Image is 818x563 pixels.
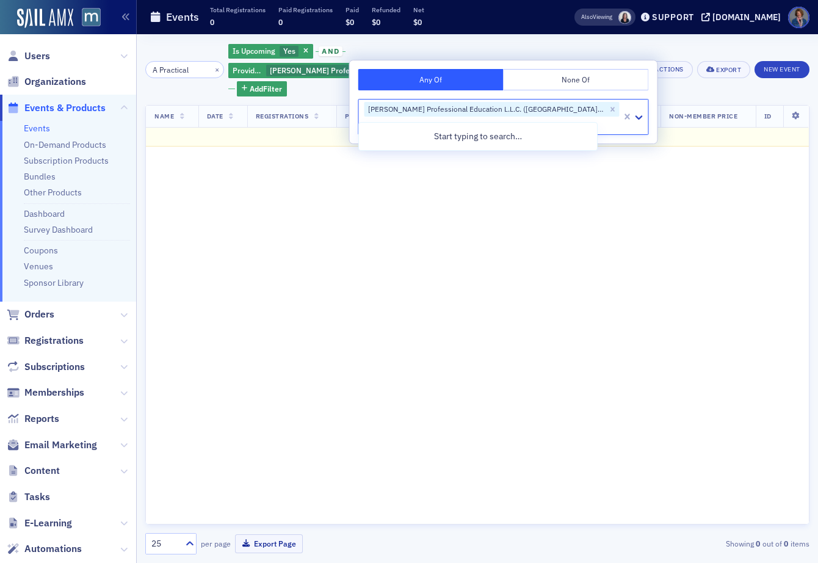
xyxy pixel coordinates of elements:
[24,75,86,89] span: Organizations
[782,538,791,549] strong: 0
[145,61,224,78] input: Search…
[24,464,60,478] span: Content
[669,112,737,120] span: Non-Member Price
[154,132,800,142] div: No results.
[7,308,54,321] a: Orders
[755,61,809,78] button: New Event
[24,490,50,504] span: Tasks
[250,83,282,94] span: Add Filter
[24,224,93,235] a: Survey Dashboard
[7,386,84,399] a: Memberships
[788,7,809,28] span: Profile
[82,8,101,27] img: SailAMX
[7,542,82,556] a: Automations
[754,538,762,549] strong: 0
[7,75,86,89] a: Organizations
[151,537,178,550] div: 25
[210,5,266,14] p: Total Registrations
[712,12,781,23] div: [DOMAIN_NAME]
[7,438,97,452] a: Email Marketing
[233,46,275,56] span: Is Upcoming
[581,13,593,21] div: Also
[24,386,84,399] span: Memberships
[211,64,222,74] button: ×
[24,171,56,182] a: Bundles
[17,9,73,28] img: SailAMX
[24,277,84,288] a: Sponsor Library
[228,44,313,59] div: Yes
[701,13,785,21] button: [DOMAIN_NAME]
[24,187,82,198] a: Other Products
[316,46,346,56] button: and
[7,360,85,374] a: Subscriptions
[235,534,303,553] button: Export Page
[201,538,231,549] label: per page
[7,49,50,63] a: Users
[372,17,380,27] span: $0
[73,8,101,29] a: View Homepage
[345,112,379,120] span: Provider
[606,102,620,117] div: Remove Peters Professional Education L.L.C. (Mechanicsville, VA)
[270,65,519,84] span: [PERSON_NAME] Professional Education L.L.C. ([GEOGRAPHIC_DATA], [GEOGRAPHIC_DATA])
[24,438,97,452] span: Email Marketing
[283,46,295,56] span: Yes
[359,125,598,148] div: Start typing to search…
[24,517,72,530] span: E-Learning
[7,412,59,426] a: Reports
[652,12,694,23] div: Support
[319,46,342,56] span: and
[207,112,223,120] span: Date
[166,10,199,24] h1: Events
[764,112,772,120] span: ID
[413,5,424,14] p: Net
[24,334,84,347] span: Registrations
[7,464,60,478] a: Content
[636,66,684,73] div: Bulk Actions
[358,69,504,90] button: Any Of
[372,5,400,14] p: Refunded
[24,139,106,150] a: On-Demand Products
[346,17,354,27] span: $0
[24,155,109,166] a: Subscription Products
[364,102,606,117] div: [PERSON_NAME] Professional Education L.L.C. ([GEOGRAPHIC_DATA], [GEOGRAPHIC_DATA])
[154,112,174,120] span: Name
[346,5,359,14] p: Paid
[24,49,50,63] span: Users
[237,81,287,96] button: AddFilter
[24,308,54,321] span: Orders
[256,112,309,120] span: Registrations
[24,360,85,374] span: Subscriptions
[24,245,58,256] a: Coupons
[7,101,106,115] a: Events & Products
[24,123,50,134] a: Events
[24,261,53,272] a: Venues
[755,63,809,74] a: New Event
[7,334,84,347] a: Registrations
[697,61,750,78] button: Export
[7,490,50,504] a: Tasks
[278,5,333,14] p: Paid Registrations
[24,542,82,556] span: Automations
[7,517,72,530] a: E-Learning
[504,69,649,90] button: None Of
[24,208,65,219] a: Dashboard
[413,17,422,27] span: $0
[24,101,106,115] span: Events & Products
[596,538,809,549] div: Showing out of items
[278,17,283,27] span: 0
[233,65,262,75] span: Provider
[24,412,59,426] span: Reports
[581,13,612,21] span: Viewing
[716,67,741,73] div: Export
[618,11,631,24] span: Kelly Brown
[228,63,610,78] div: Peters Professional Education L.L.C. (Mechanicsville, VA)
[210,17,214,27] span: 0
